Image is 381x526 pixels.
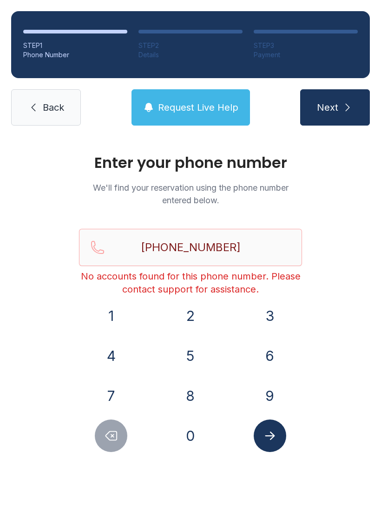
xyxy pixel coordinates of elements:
button: 4 [95,340,127,372]
button: Delete number [95,419,127,452]
div: Phone Number [23,50,127,60]
div: STEP 1 [23,41,127,50]
button: 9 [254,380,286,412]
p: We'll find your reservation using the phone number entered below. [79,181,302,206]
div: STEP 3 [254,41,358,50]
button: 8 [174,380,207,412]
button: 6 [254,340,286,372]
span: Next [317,101,338,114]
h1: Enter your phone number [79,155,302,170]
button: 2 [174,300,207,332]
button: 7 [95,380,127,412]
button: 1 [95,300,127,332]
button: 5 [174,340,207,372]
button: 3 [254,300,286,332]
div: Payment [254,50,358,60]
button: 0 [174,419,207,452]
input: Reservation phone number [79,229,302,266]
span: Back [43,101,64,114]
div: STEP 2 [138,41,243,50]
div: Details [138,50,243,60]
div: No accounts found for this phone number. Please contact support for assistance. [79,270,302,296]
button: Submit lookup form [254,419,286,452]
span: Request Live Help [158,101,238,114]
